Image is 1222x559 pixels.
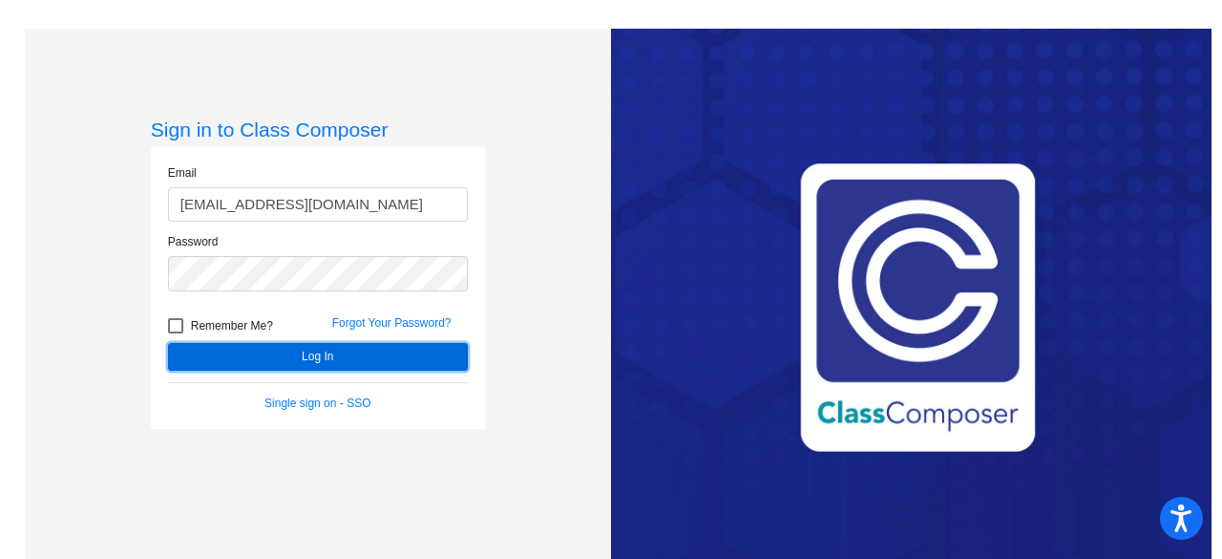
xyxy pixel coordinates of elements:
button: Log In [168,343,468,371]
label: Email [168,164,197,182]
span: Remember Me? [191,314,273,337]
label: Password [168,233,219,250]
a: Single sign on - SSO [264,397,370,410]
a: Forgot Your Password? [332,316,452,330]
h3: Sign in to Class Composer [151,118,485,141]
